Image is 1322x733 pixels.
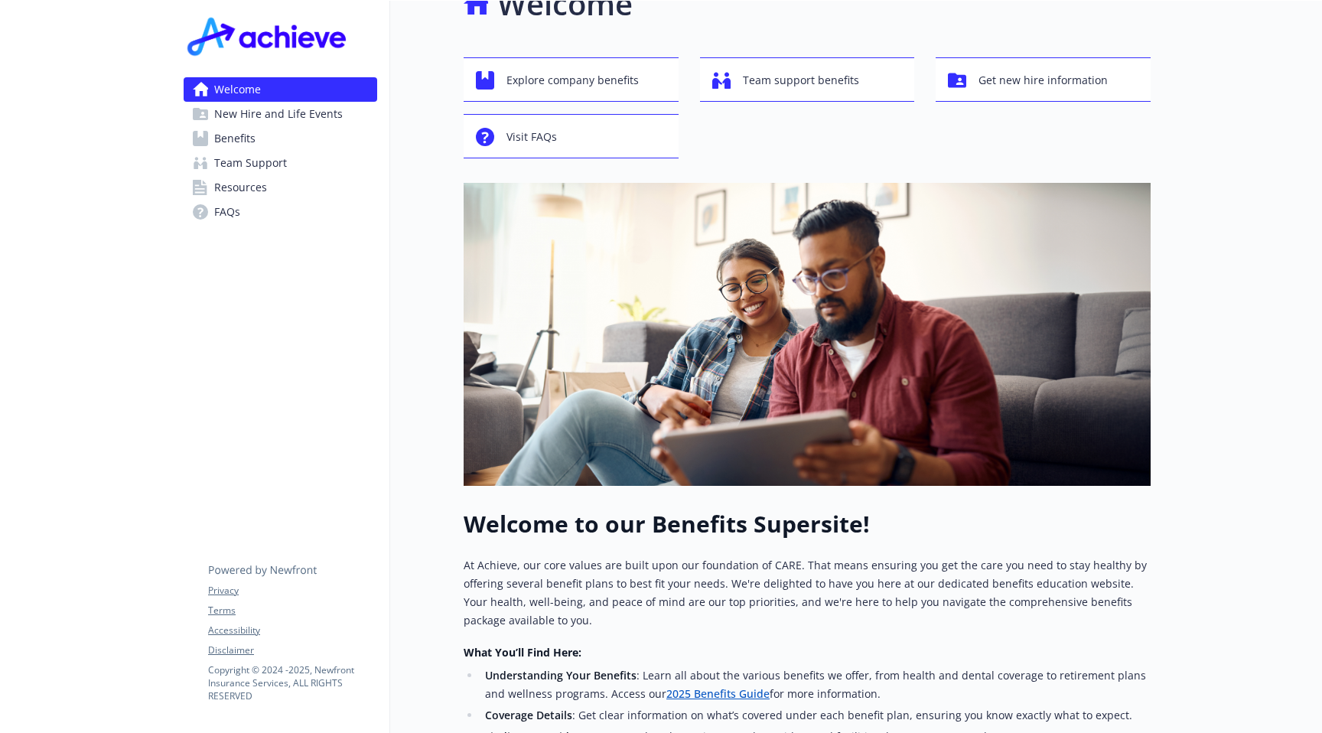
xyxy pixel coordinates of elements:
[480,666,1151,703] li: : Learn all about the various benefits we offer, from health and dental coverage to retirement pl...
[184,175,377,200] a: Resources
[214,126,256,151] span: Benefits
[506,66,639,95] span: Explore company benefits
[485,708,572,722] strong: Coverage Details
[978,66,1108,95] span: Get new hire information
[208,604,376,617] a: Terms
[480,706,1151,725] li: : Get clear information on what’s covered under each benefit plan, ensuring you know exactly what...
[485,668,637,683] strong: Understanding Your Benefits
[464,556,1151,630] p: At Achieve, our core values are built upon our foundation of CARE. That means ensuring you get th...
[464,645,581,660] strong: What You’ll Find Here:
[464,510,1151,538] h1: Welcome to our Benefits Supersite!
[506,122,557,151] span: Visit FAQs
[184,200,377,224] a: FAQs
[214,102,343,126] span: New Hire and Life Events
[700,57,915,102] button: Team support benefits
[214,175,267,200] span: Resources
[184,151,377,175] a: Team Support
[208,643,376,657] a: Disclaimer
[208,663,376,702] p: Copyright © 2024 - 2025 , Newfront Insurance Services, ALL RIGHTS RESERVED
[743,66,859,95] span: Team support benefits
[464,57,679,102] button: Explore company benefits
[666,686,770,701] a: 2025 Benefits Guide
[464,183,1151,486] img: overview page banner
[936,57,1151,102] button: Get new hire information
[184,102,377,126] a: New Hire and Life Events
[214,151,287,175] span: Team Support
[184,126,377,151] a: Benefits
[464,114,679,158] button: Visit FAQs
[184,77,377,102] a: Welcome
[214,200,240,224] span: FAQs
[214,77,261,102] span: Welcome
[208,584,376,598] a: Privacy
[208,624,376,637] a: Accessibility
